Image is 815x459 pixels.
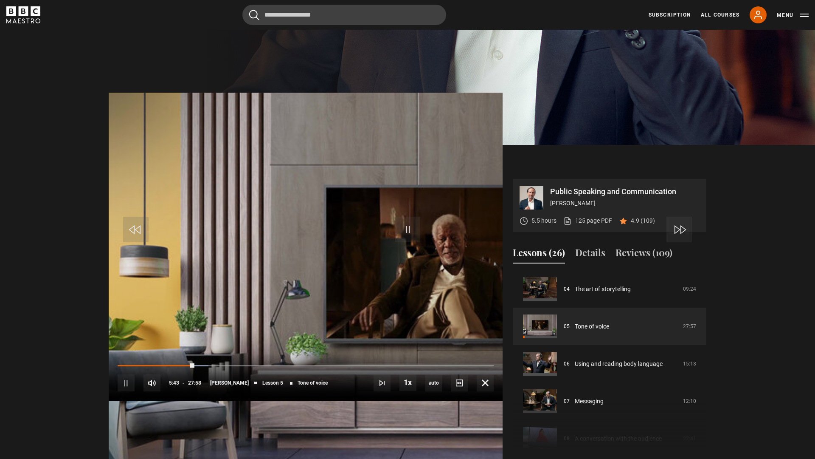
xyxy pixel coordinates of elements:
[777,11,809,20] button: Toggle navigation
[451,374,468,391] button: Captions
[575,285,631,294] a: The art of storytelling
[399,374,416,391] button: Playback Rate
[118,374,135,391] button: Pause
[477,374,494,391] button: Fullscreen
[425,374,442,391] div: Current quality: 1080p
[631,216,655,225] p: 4.9 (109)
[109,179,503,401] video-js: Video Player
[249,10,259,20] button: Submit the search query
[118,365,494,367] div: Progress Bar
[262,380,283,385] span: Lesson 5
[550,188,700,195] p: Public Speaking and Communication
[425,374,442,391] span: auto
[374,374,391,391] button: Next Lesson
[169,375,179,391] span: 5:43
[183,380,185,386] span: -
[649,11,691,19] a: Subscription
[6,6,40,23] svg: BBC Maestro
[210,380,249,385] span: [PERSON_NAME]
[242,5,446,25] input: Search
[188,375,201,391] span: 27:58
[575,322,609,331] a: Tone of voice
[615,246,672,263] button: Reviews (109)
[531,216,556,225] p: 5.5 hours
[550,199,700,208] p: [PERSON_NAME]
[563,216,612,225] a: 125 page PDF
[575,360,663,368] a: Using and reading body language
[575,246,605,263] button: Details
[575,397,604,406] a: Messaging
[143,374,160,391] button: Mute
[513,246,565,263] button: Lessons (26)
[701,11,739,19] a: All Courses
[298,380,328,385] span: Tone of voice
